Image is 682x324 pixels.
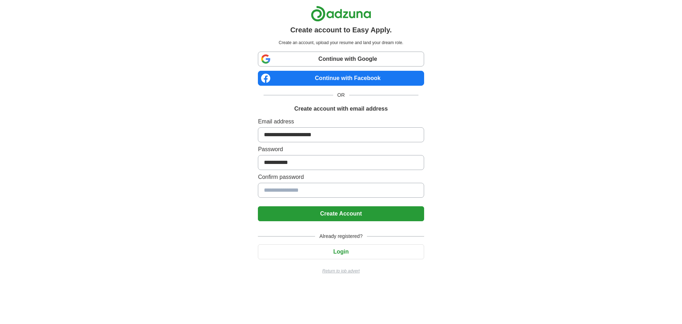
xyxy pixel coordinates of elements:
[258,206,424,221] button: Create Account
[258,249,424,255] a: Login
[311,6,371,22] img: Adzuna logo
[259,39,422,46] p: Create an account, upload your resume and land your dream role.
[258,71,424,86] a: Continue with Facebook
[258,145,424,154] label: Password
[258,52,424,67] a: Continue with Google
[294,105,388,113] h1: Create account with email address
[258,268,424,274] a: Return to job advert
[258,173,424,181] label: Confirm password
[258,244,424,259] button: Login
[258,117,424,126] label: Email address
[290,25,392,35] h1: Create account to Easy Apply.
[315,233,367,240] span: Already registered?
[333,91,349,99] span: OR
